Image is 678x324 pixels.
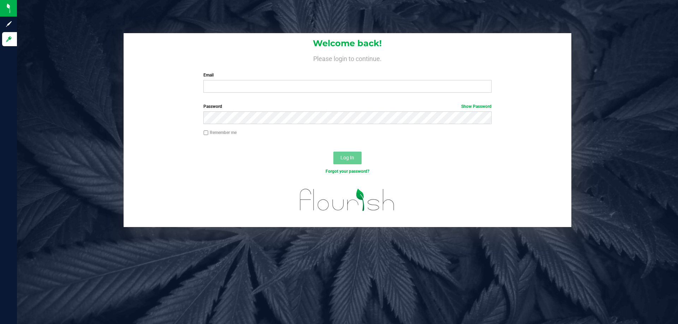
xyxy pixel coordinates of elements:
[5,20,12,27] inline-svg: Sign up
[340,155,354,160] span: Log In
[124,39,571,48] h1: Welcome back!
[124,54,571,62] h4: Please login to continue.
[203,104,222,109] span: Password
[203,130,208,135] input: Remember me
[326,169,369,174] a: Forgot your password?
[333,152,362,164] button: Log In
[203,129,237,136] label: Remember me
[461,104,492,109] a: Show Password
[5,36,12,43] inline-svg: Log in
[203,72,491,78] label: Email
[291,182,403,218] img: flourish_logo.svg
